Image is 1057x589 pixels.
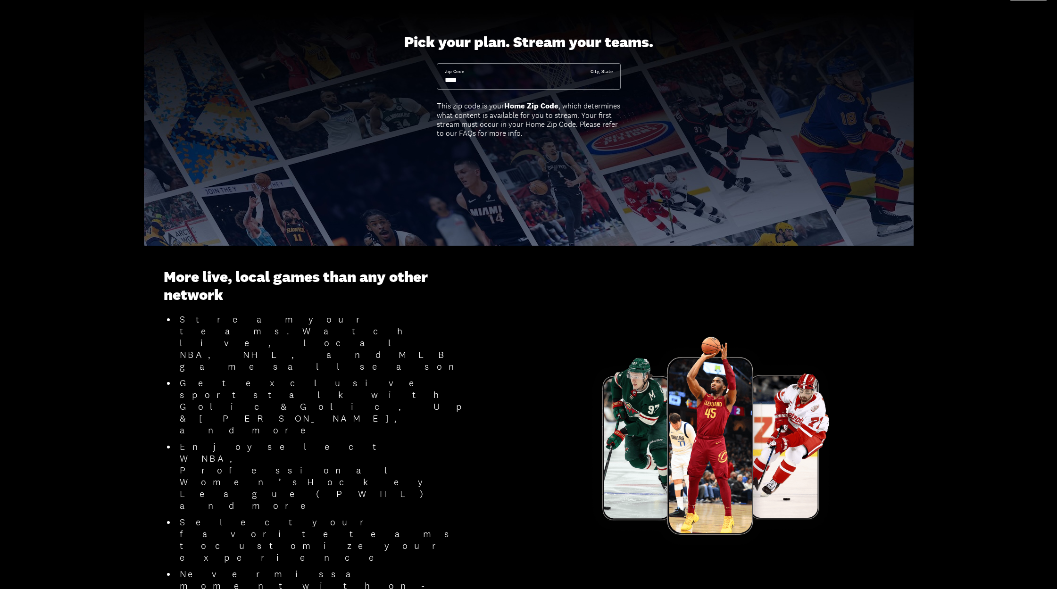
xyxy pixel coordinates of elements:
[437,101,621,138] div: This zip code is your , which determines what content is available for you to stream. Your first ...
[176,441,470,512] li: Enjoy select WNBA, Professional Women’s Hockey League (PWHL) and more
[591,68,613,75] div: City, State
[404,33,653,51] div: Pick your plan. Stream your teams.
[176,377,470,436] li: Get exclusive sports talk with Golic & Golic, Up & [PERSON_NAME], and more
[164,268,470,305] h3: More live, local games than any other network
[176,516,470,564] li: Select your favorite teams to customize your experience
[504,101,558,111] b: Home Zip Code
[514,332,893,545] img: Promotional Image
[445,68,464,75] div: Zip Code
[176,314,470,373] li: Stream your teams. Watch live, local NBA, NHL, and MLB games all season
